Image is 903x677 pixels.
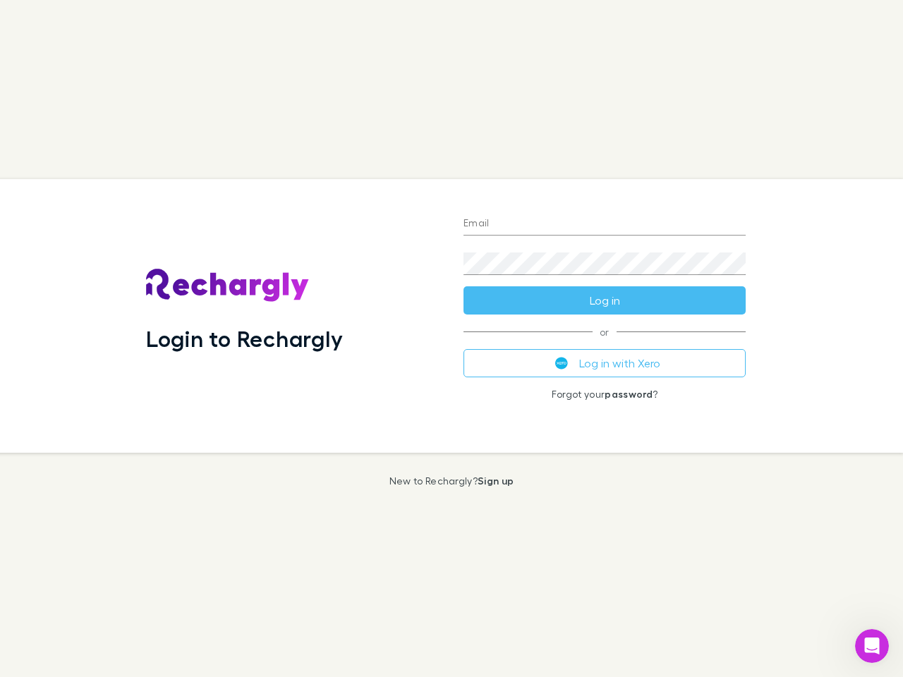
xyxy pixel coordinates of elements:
p: Forgot your ? [463,389,746,400]
img: Rechargly's Logo [146,269,310,303]
img: Xero's logo [555,357,568,370]
button: Log in [463,286,746,315]
p: New to Rechargly? [389,475,514,487]
a: Sign up [478,475,514,487]
button: Log in with Xero [463,349,746,377]
h1: Login to Rechargly [146,325,343,352]
a: password [605,388,653,400]
iframe: Intercom live chat [855,629,889,663]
